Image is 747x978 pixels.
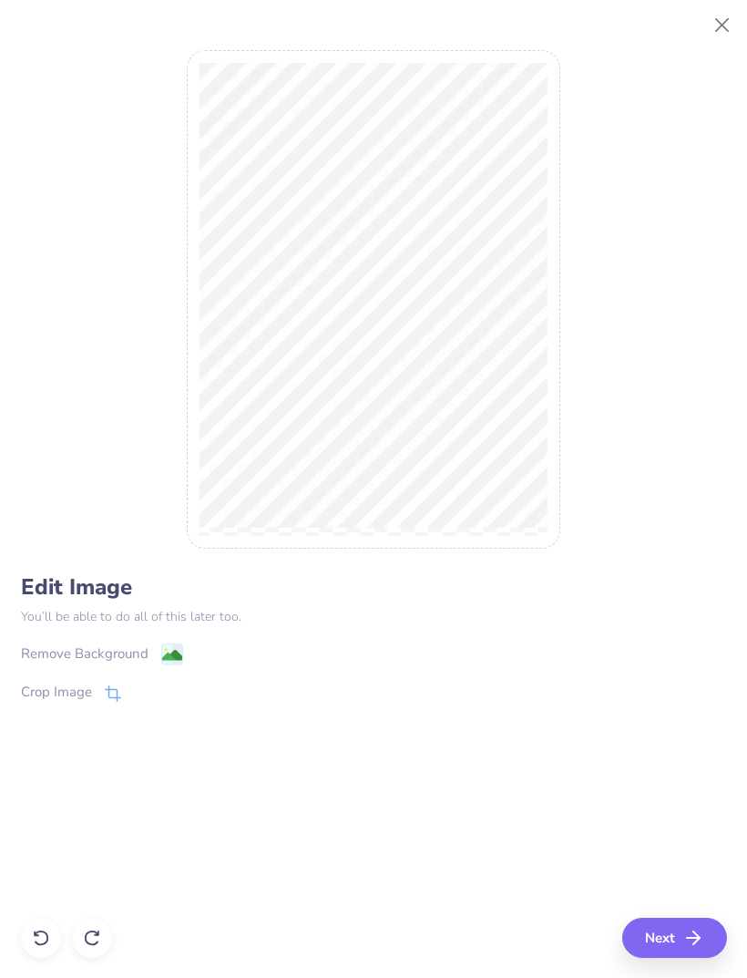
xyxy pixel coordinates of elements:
[21,643,148,664] div: Remove Background
[705,8,740,43] button: Close
[622,918,727,958] button: Next
[21,682,92,703] div: Crop Image
[21,607,727,626] p: You’ll be able to do all of this later too.
[21,574,727,601] h4: Edit Image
